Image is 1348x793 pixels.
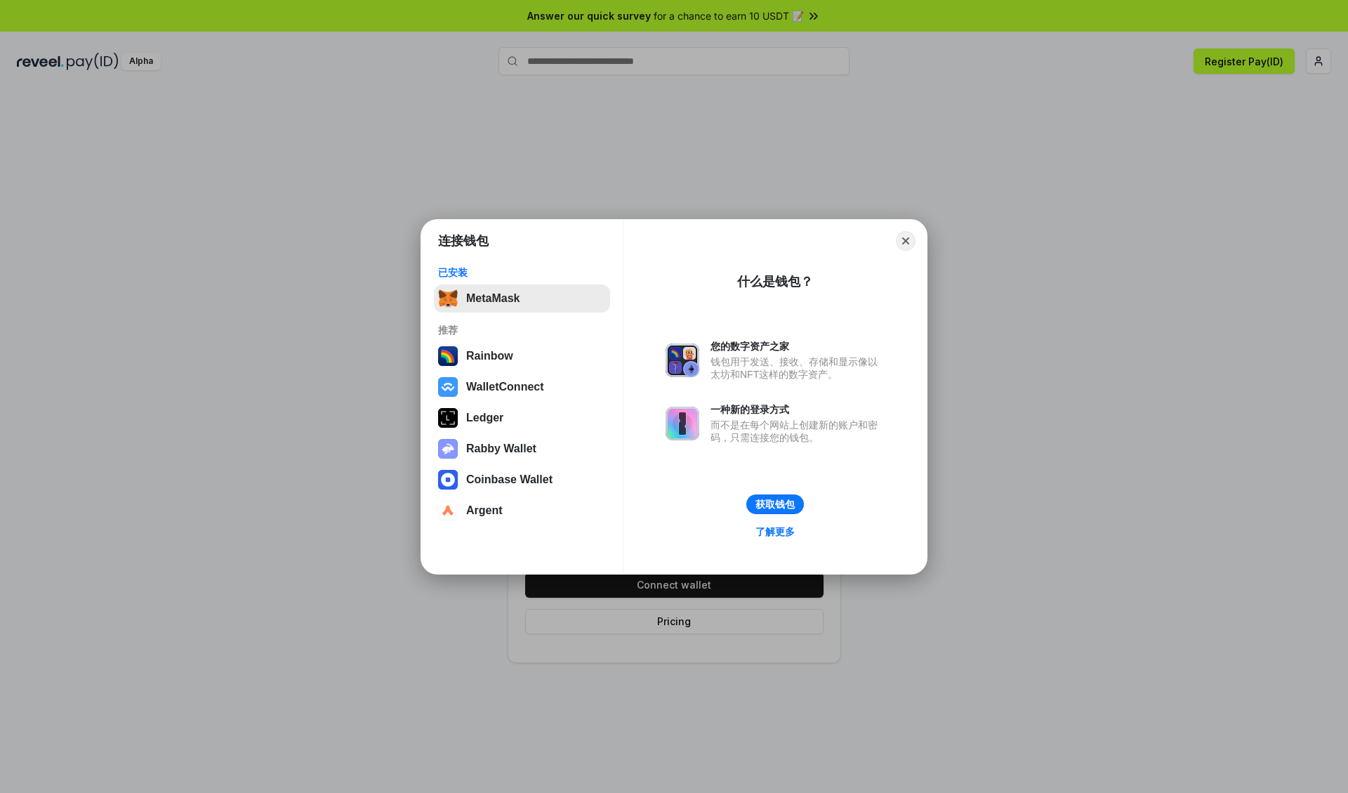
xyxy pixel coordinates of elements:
[466,292,520,305] div: MetaMask
[666,343,699,377] img: svg+xml,%3Csvg%20xmlns%3D%22http%3A%2F%2Fwww.w3.org%2F2000%2Fsvg%22%20fill%3D%22none%22%20viewBox...
[666,407,699,440] img: svg+xml,%3Csvg%20xmlns%3D%22http%3A%2F%2Fwww.w3.org%2F2000%2Fsvg%22%20fill%3D%22none%22%20viewBox...
[434,497,610,525] button: Argent
[466,443,536,455] div: Rabby Wallet
[438,501,458,520] img: svg+xml,%3Csvg%20width%3D%2228%22%20height%3D%2228%22%20viewBox%3D%220%200%2028%2028%22%20fill%3D...
[466,381,544,393] div: WalletConnect
[438,470,458,490] img: svg+xml,%3Csvg%20width%3D%2228%22%20height%3D%2228%22%20viewBox%3D%220%200%2028%2028%22%20fill%3D...
[466,473,553,486] div: Coinbase Wallet
[434,435,610,463] button: Rabby Wallet
[434,404,610,432] button: Ledger
[438,346,458,366] img: svg+xml,%3Csvg%20width%3D%22120%22%20height%3D%22120%22%20viewBox%3D%220%200%20120%20120%22%20fil...
[434,342,610,370] button: Rainbow
[711,419,885,444] div: 而不是在每个网站上创建新的账户和密码，只需连接您的钱包。
[747,523,803,541] a: 了解更多
[896,231,916,251] button: Close
[434,466,610,494] button: Coinbase Wallet
[755,498,795,511] div: 获取钱包
[755,525,795,538] div: 了解更多
[434,284,610,313] button: MetaMask
[746,494,804,514] button: 获取钱包
[438,377,458,397] img: svg+xml,%3Csvg%20width%3D%2228%22%20height%3D%2228%22%20viewBox%3D%220%200%2028%2028%22%20fill%3D...
[438,439,458,459] img: svg+xml,%3Csvg%20xmlns%3D%22http%3A%2F%2Fwww.w3.org%2F2000%2Fsvg%22%20fill%3D%22none%22%20viewBox...
[711,403,885,416] div: 一种新的登录方式
[711,355,885,381] div: 钱包用于发送、接收、存储和显示像以太坊和NFT这样的数字资产。
[466,504,503,517] div: Argent
[438,324,606,336] div: 推荐
[434,373,610,401] button: WalletConnect
[711,340,885,353] div: 您的数字资产之家
[466,412,503,424] div: Ledger
[438,266,606,279] div: 已安装
[466,350,513,362] div: Rainbow
[438,289,458,308] img: svg+xml,%3Csvg%20fill%3D%22none%22%20height%3D%2233%22%20viewBox%3D%220%200%2035%2033%22%20width%...
[438,232,489,249] h1: 连接钱包
[438,408,458,428] img: svg+xml,%3Csvg%20xmlns%3D%22http%3A%2F%2Fwww.w3.org%2F2000%2Fsvg%22%20width%3D%2228%22%20height%3...
[737,273,813,290] div: 什么是钱包？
